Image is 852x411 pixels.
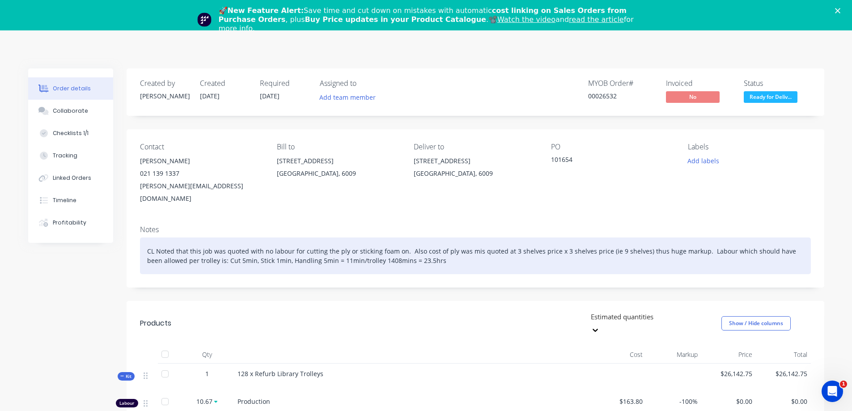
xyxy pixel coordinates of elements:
[840,381,847,388] span: 1
[721,316,791,330] button: Show / Hide columns
[759,369,807,378] span: $26,142.75
[683,155,724,167] button: Add labels
[228,6,304,15] b: New Feature Alert:
[759,397,807,406] span: $0.00
[140,167,263,180] div: 021 139 1337
[305,15,486,24] b: Buy Price updates in your Product Catalogue
[320,91,381,103] button: Add team member
[28,122,113,144] button: Checklists 1/1
[200,92,220,100] span: [DATE]
[277,143,399,151] div: Bill to
[650,397,698,406] span: -100%
[588,91,655,101] div: 00026532
[28,144,113,167] button: Tracking
[646,346,701,364] div: Markup
[53,85,91,93] div: Order details
[140,91,189,101] div: [PERSON_NAME]
[551,143,674,151] div: PO
[592,346,647,364] div: Cost
[688,143,810,151] div: Labels
[414,167,536,180] div: [GEOGRAPHIC_DATA], 6009
[28,212,113,234] button: Profitability
[140,237,811,274] div: CL Noted that this job was quoted with no labour for cutting the ply or sticking foam on. Also co...
[314,91,380,103] button: Add team member
[569,15,624,24] a: read the article
[28,189,113,212] button: Timeline
[822,381,843,402] iframe: Intercom live chat
[666,79,733,88] div: Invoiced
[140,318,171,329] div: Products
[140,180,263,205] div: [PERSON_NAME][EMAIL_ADDRESS][DOMAIN_NAME]
[237,369,323,378] span: 128 x Refurb Library Trolleys
[497,15,555,24] a: Watch the video
[53,219,86,227] div: Profitability
[551,155,663,167] div: 101654
[116,399,138,407] div: Labour
[260,92,280,100] span: [DATE]
[320,79,409,88] div: Assigned to
[197,13,212,27] img: Profile image for Team
[277,155,399,183] div: [STREET_ADDRESS][GEOGRAPHIC_DATA], 6009
[28,100,113,122] button: Collaborate
[53,129,89,137] div: Checklists 1/1
[118,372,135,381] button: Kit
[666,91,720,102] span: No
[260,79,309,88] div: Required
[835,8,844,13] div: Close
[595,397,643,406] span: $163.80
[414,143,536,151] div: Deliver to
[53,107,88,115] div: Collaborate
[53,196,76,204] div: Timeline
[744,91,797,105] button: Ready for Deliv...
[140,143,263,151] div: Contact
[140,225,811,234] div: Notes
[756,346,811,364] div: Total
[414,155,536,167] div: [STREET_ADDRESS]
[205,369,209,378] span: 1
[28,77,113,100] button: Order details
[53,174,91,182] div: Linked Orders
[200,79,249,88] div: Created
[705,397,753,406] span: $0.00
[588,79,655,88] div: MYOB Order #
[180,346,234,364] div: Qty
[53,152,77,160] div: Tracking
[701,346,756,364] div: Price
[744,79,811,88] div: Status
[140,79,189,88] div: Created by
[237,397,270,406] span: Production
[196,397,212,406] span: 10.67
[219,6,641,33] div: 🚀 Save time and cut down on mistakes with automatic , plus .📽️ and for more info.
[219,6,627,24] b: cost linking on Sales Orders from Purchase Orders
[705,369,753,378] span: $26,142.75
[414,155,536,183] div: [STREET_ADDRESS][GEOGRAPHIC_DATA], 6009
[140,155,263,205] div: [PERSON_NAME]021 139 1337[PERSON_NAME][EMAIL_ADDRESS][DOMAIN_NAME]
[140,155,263,167] div: [PERSON_NAME]
[277,155,399,167] div: [STREET_ADDRESS]
[277,167,399,180] div: [GEOGRAPHIC_DATA], 6009
[28,167,113,189] button: Linked Orders
[120,373,132,380] span: Kit
[744,91,797,102] span: Ready for Deliv...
